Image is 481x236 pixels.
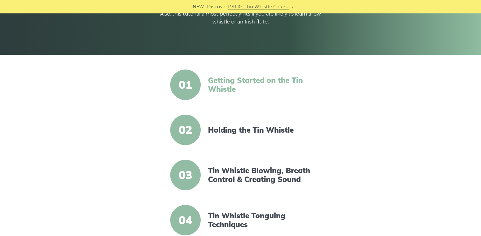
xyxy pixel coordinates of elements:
[193,3,205,10] span: NEW:
[170,70,201,100] span: 01
[170,205,201,235] span: 04
[207,3,227,10] span: Discover
[208,126,313,134] a: Holding the Tin Whistle
[208,211,313,229] a: Tin Whistle Tonguing Techniques
[208,166,313,184] a: Tin Whistle Blowing, Breath Control & Creating Sound
[170,160,201,190] span: 03
[170,115,201,145] span: 02
[228,3,289,10] a: PST10 - Tin Whistle Course
[208,76,313,94] a: Getting Started on the Tin Whistle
